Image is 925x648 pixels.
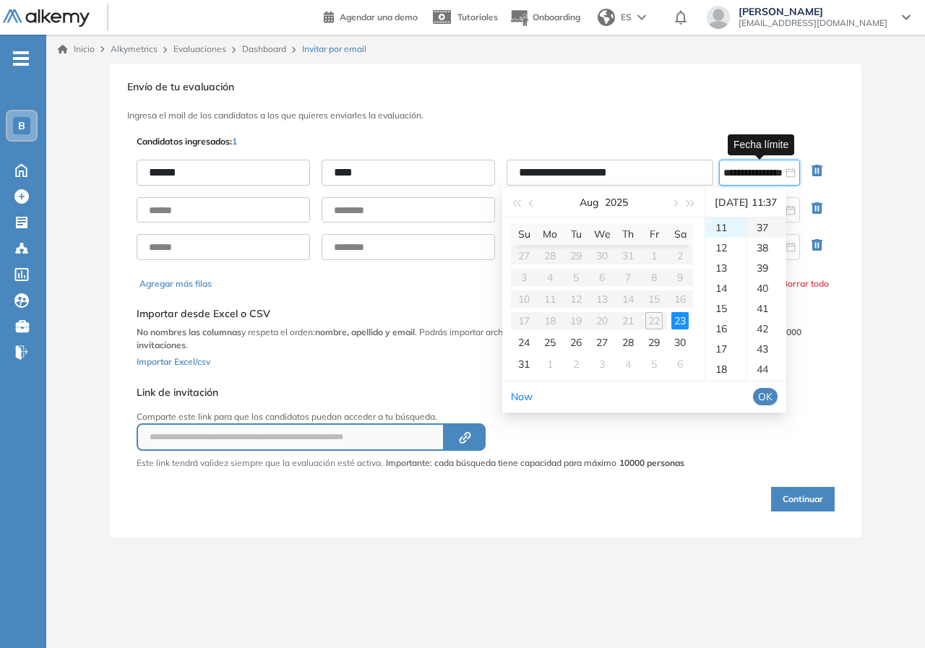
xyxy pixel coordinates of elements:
td: 2025-09-04 [615,353,641,375]
td: 2025-09-05 [641,353,667,375]
th: Th [615,223,641,245]
div: 28 [619,334,637,351]
div: 2 [567,355,585,373]
span: [EMAIL_ADDRESS][DOMAIN_NAME] [739,17,887,29]
td: 2025-08-23 [667,310,693,332]
td: 2025-08-30 [667,332,693,353]
span: Importante: cada búsqueda tiene capacidad para máximo [386,457,684,470]
div: 3 [593,355,611,373]
div: 25 [541,334,559,351]
div: 4 [619,355,637,373]
div: 15 [705,298,746,319]
h5: Importar desde Excel o CSV [137,308,835,320]
span: Tutoriales [457,12,498,22]
span: Onboarding [533,12,580,22]
span: Importar Excel/csv [137,356,210,367]
b: límite de 10.000 invitaciones [137,327,801,350]
i: - [13,57,29,60]
th: We [589,223,615,245]
div: 11 [705,217,746,238]
th: Tu [563,223,589,245]
span: Agendar una demo [340,12,418,22]
div: 30 [671,334,689,351]
div: 41 [747,298,786,319]
td: 2025-08-26 [563,332,589,353]
img: world [598,9,615,26]
div: 1 [541,355,559,373]
div: 6 [671,355,689,373]
td: 2025-08-29 [641,332,667,353]
div: 39 [747,258,786,278]
div: 31 [515,355,533,373]
div: 17 [705,339,746,359]
td: 2025-08-24 [511,332,537,353]
span: Alkymetrics [111,43,158,54]
button: Borrar todo [782,277,829,290]
b: nombre, apellido y email [315,327,415,337]
div: 40 [747,278,786,298]
a: Dashboard [242,43,286,54]
button: Aug [580,188,599,217]
h5: Link de invitación [137,386,684,399]
p: y respeta el orden: . Podrás importar archivos de . Cada evaluación tiene un . [137,326,835,352]
div: 18 [705,359,746,379]
p: Candidatos ingresados: [137,135,237,148]
div: 42 [747,319,786,339]
button: Continuar [771,487,835,511]
h3: Envío de tu evaluación [127,81,844,93]
p: Comparte este link para que los candidatos puedan acceder a tu búsqueda. [137,410,684,423]
span: B [18,120,25,131]
div: 16 [705,319,746,339]
img: Logo [3,9,90,27]
button: Agregar más filas [139,277,212,290]
td: 2025-08-27 [589,332,615,353]
div: 37 [747,217,786,238]
th: Mo [537,223,563,245]
div: 29 [645,334,663,351]
a: Now [511,390,533,403]
div: 38 [747,238,786,258]
th: Su [511,223,537,245]
a: Inicio [58,43,95,56]
span: Invitar por email [302,43,366,56]
div: 44 [747,359,786,379]
div: 27 [593,334,611,351]
td: 2025-09-02 [563,353,589,375]
td: 2025-09-03 [589,353,615,375]
td: 2025-08-31 [511,353,537,375]
td: 2025-09-01 [537,353,563,375]
td: 2025-08-28 [615,332,641,353]
div: [DATE] 11:37 [711,188,780,217]
div: 14 [705,278,746,298]
div: 24 [515,334,533,351]
th: Sa [667,223,693,245]
td: 2025-09-06 [667,353,693,375]
div: 26 [567,334,585,351]
div: 12 [705,238,746,258]
div: Fecha límite [728,134,794,155]
button: Importar Excel/csv [137,352,210,369]
span: [PERSON_NAME] [739,6,887,17]
button: 2025 [605,188,628,217]
div: 43 [747,339,786,359]
strong: 10000 personas [619,457,684,468]
span: 1 [232,136,237,147]
a: Agendar una demo [324,7,418,25]
button: OK [753,388,778,405]
div: 5 [645,355,663,373]
div: 45 [747,379,786,399]
span: OK [758,389,773,405]
a: Evaluaciones [173,43,226,54]
b: No nombres las columnas [137,327,241,337]
span: ES [621,11,632,24]
img: arrow [637,14,646,20]
div: 19 [705,379,746,399]
div: 23 [671,312,689,329]
h3: Ingresa el mail de los candidatos a los que quieres enviarles la evaluación. [127,111,844,121]
div: 13 [705,258,746,278]
button: Onboarding [509,2,580,33]
td: 2025-08-25 [537,332,563,353]
th: Fr [641,223,667,245]
p: Este link tendrá validez siempre que la evaluación esté activa. [137,457,383,470]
